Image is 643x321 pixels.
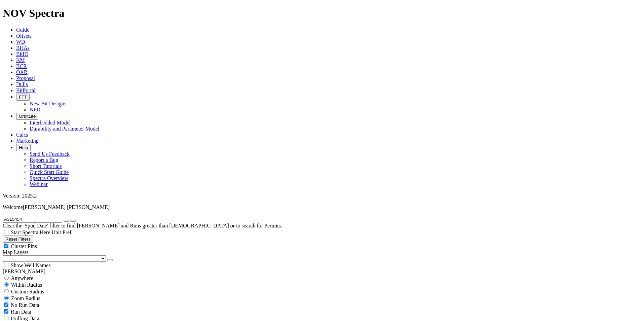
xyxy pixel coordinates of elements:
span: Map Layers [3,249,29,255]
span: Run Data [11,309,31,315]
a: NPD [30,107,40,112]
span: OrbitLite [19,114,36,119]
span: Cluster Pins [11,243,37,249]
a: Webinar [30,181,48,187]
h1: NOV Spectra [3,7,640,20]
span: Show Well Names [11,262,50,268]
span: [PERSON_NAME] [PERSON_NAME] [23,204,110,210]
span: Unit Pref [51,229,71,235]
span: FTT [19,95,27,100]
div: [PERSON_NAME] [3,269,640,275]
input: Start Spectra Here [4,230,8,234]
a: Proposal [16,75,35,81]
button: OrbitLite [16,113,38,120]
span: Clear the 'Spud Date' filter to find [PERSON_NAME] and Runs greater than [DEMOGRAPHIC_DATA] or to... [3,223,282,228]
a: Durability and Parameter Model [30,126,100,132]
input: Search [3,216,62,223]
button: Reset Filters [3,236,33,243]
button: Help [16,144,31,151]
span: Help [19,145,28,150]
span: Within Radius [11,282,42,288]
a: OAR [16,69,28,75]
p: Welcome [3,204,640,210]
a: KM [16,57,25,63]
a: BCR [16,63,27,69]
a: Guide [16,27,29,33]
a: BitPortal [16,87,36,93]
a: WD [16,39,25,45]
span: Zoom Radius [11,295,40,301]
a: Interbedded Model [30,120,71,126]
a: Marketing [16,138,39,144]
a: BHAs [16,45,30,51]
a: BitIQ [16,51,28,57]
a: Send Us Feedback [30,151,70,157]
a: Quick Start Guide [30,169,69,175]
button: FTT [16,94,30,101]
span: No Run Data [11,302,39,308]
span: Start Spectra Here [11,229,50,235]
a: Spectra Overview [30,175,68,181]
a: New Bit Designs [30,101,66,106]
a: Short Tutorials [30,163,62,169]
a: Offsets [16,33,32,39]
a: Dulls [16,81,28,87]
div: Version: 2025.2 [3,193,640,199]
a: Calcs [16,132,28,138]
span: Custom Radius [11,289,44,294]
span: Anywhere [11,275,33,281]
a: Report a Bug [30,157,58,163]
